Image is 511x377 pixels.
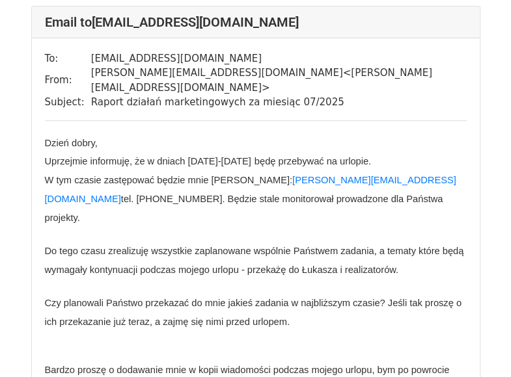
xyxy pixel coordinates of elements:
td: Subject: [45,95,91,110]
div: Widżet czatu [446,315,511,377]
span: Uprzejmie informuję, że w dniach [DATE]-[DATE] [45,156,251,166]
a: [PERSON_NAME][EMAIL_ADDRESS][DOMAIN_NAME] [45,175,456,204]
td: Raport działań marketingowych za miesiąc 07/2025 [91,95,467,110]
span: . Będzie stale monitorował prowadzone dla Państwa projekty. [45,194,446,223]
span: Dzień dobry, [45,138,98,148]
td: To: [45,51,91,66]
iframe: Chat Widget [446,315,511,377]
span: będę przebywać na urlopie. [255,156,371,166]
span: Czy planowali Państwo przekazać do mnie jakieś zadania w najbliższym czasie? Jeśli tak proszę o i... [45,298,464,327]
td: [EMAIL_ADDRESS][DOMAIN_NAME] [91,51,467,66]
td: [PERSON_NAME][EMAIL_ADDRESS][DOMAIN_NAME] < [PERSON_NAME][EMAIL_ADDRESS][DOMAIN_NAME] > [91,66,467,95]
span: Do tego czasu zrealizuję wszystkie zaplanowane wspólnie Państwem zadania, a tematy które będą wym... [45,246,467,275]
h4: Email to [EMAIL_ADDRESS][DOMAIN_NAME] [45,14,467,30]
td: From: [45,66,91,95]
span: W tym czasie zastępować będzie mnie [PERSON_NAME]: tel. [PHONE_NUMBER] [45,175,456,204]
